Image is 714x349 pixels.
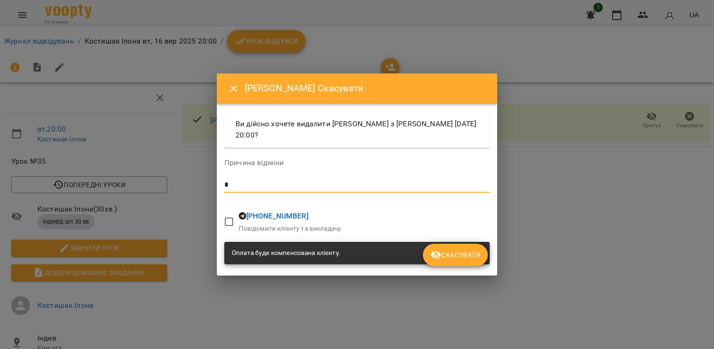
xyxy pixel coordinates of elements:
[224,111,490,148] div: Ви дійсно хочете видалити [PERSON_NAME] з [PERSON_NAME] [DATE] 20:00?
[423,244,488,266] button: Скасувати
[430,249,480,261] span: Скасувати
[232,245,341,262] div: Оплата буде компенсована клієнту.
[222,77,245,100] button: Close
[245,81,486,95] h6: [PERSON_NAME] Скасувати
[224,159,490,167] label: Причина відміни
[239,224,342,233] p: Повідомити клієнту та викладачу
[246,211,308,220] a: [PHONE_NUMBER]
